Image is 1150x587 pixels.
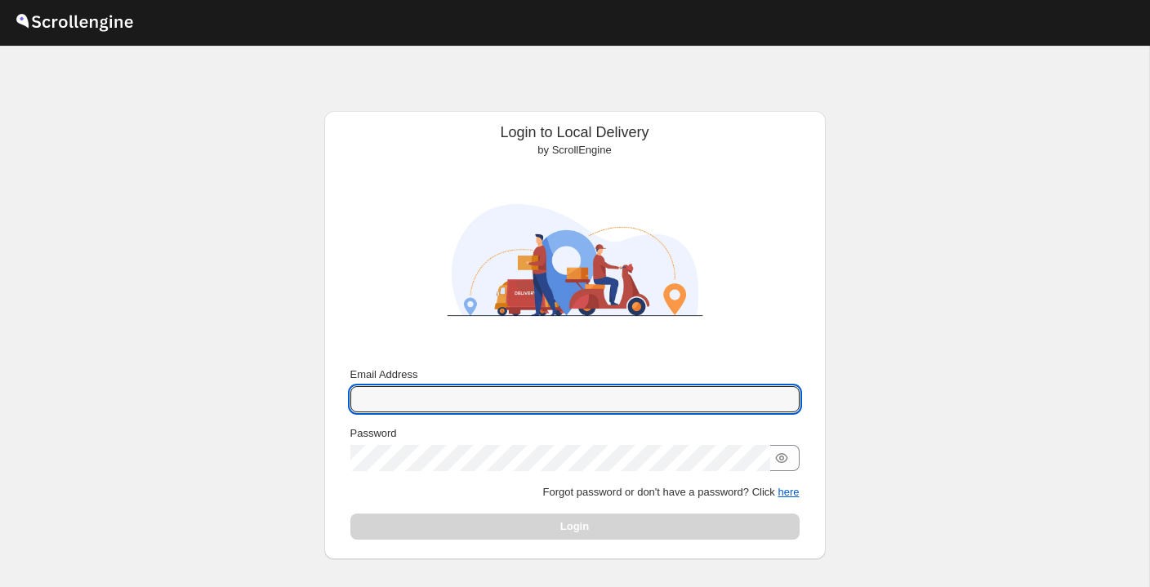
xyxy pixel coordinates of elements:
[337,124,813,158] div: Login to Local Delivery
[350,484,800,500] p: Forgot password or don't have a password? Click
[537,144,611,156] span: by ScrollEngine
[350,427,397,439] span: Password
[432,165,718,355] img: ScrollEngine
[350,368,418,380] span: Email Address
[778,486,799,498] button: here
